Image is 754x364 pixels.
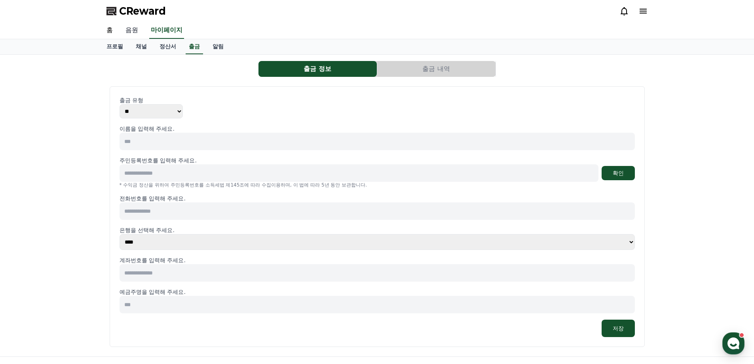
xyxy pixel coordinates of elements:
a: 채널 [129,39,153,54]
a: CReward [106,5,166,17]
a: 마이페이지 [149,22,184,39]
p: 계좌번호를 입력해 주세요. [120,256,635,264]
p: 출금 유형 [120,96,635,104]
p: 전화번호를 입력해 주세요. [120,194,635,202]
a: 정산서 [153,39,182,54]
button: 출금 내역 [377,61,496,77]
button: 확인 [602,166,635,180]
a: 대화 [52,251,102,271]
span: 설정 [122,263,132,269]
a: 설정 [102,251,152,271]
a: 프로필 [100,39,129,54]
p: 이름을 입력해 주세요. [120,125,635,133]
span: CReward [119,5,166,17]
span: 대화 [72,263,82,270]
a: 출금 [186,39,203,54]
a: 홈 [100,22,119,39]
a: 음원 [119,22,144,39]
button: 저장 [602,320,635,337]
p: * 수익금 정산을 위하여 주민등록번호를 소득세법 제145조에 따라 수집이용하며, 이 법에 따라 5년 동안 보관합니다. [120,182,635,188]
span: 홈 [25,263,30,269]
p: 은행을 선택해 주세요. [120,226,635,234]
a: 홈 [2,251,52,271]
p: 주민등록번호를 입력해 주세요. [120,156,197,164]
button: 출금 정보 [258,61,377,77]
p: 예금주명을 입력해 주세요. [120,288,635,296]
a: 알림 [206,39,230,54]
